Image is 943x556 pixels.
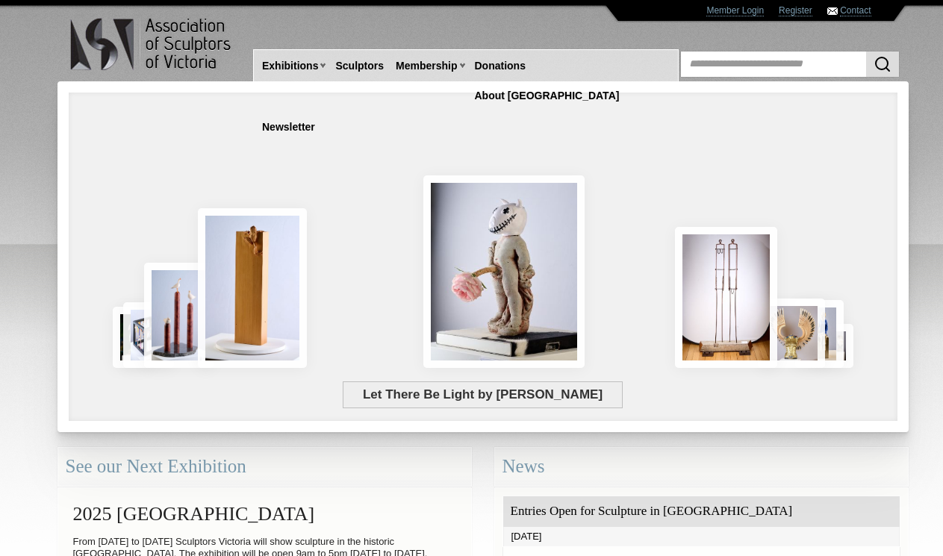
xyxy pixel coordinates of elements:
a: Membership [390,52,463,80]
img: Swingers [675,227,777,368]
img: Let There Be Light [423,175,584,368]
a: Donations [469,52,532,80]
img: Search [874,55,891,73]
div: News [494,447,909,487]
div: [DATE] [503,527,900,546]
a: Sculptors [329,52,390,80]
img: Little Frog. Big Climb [198,208,307,368]
img: logo.png [69,15,234,74]
div: See our Next Exhibition [57,447,472,487]
img: Contact ASV [827,7,838,15]
a: Newsletter [256,113,321,141]
h2: 2025 [GEOGRAPHIC_DATA] [66,496,464,532]
a: Contact [840,5,871,16]
a: About [GEOGRAPHIC_DATA] [469,82,626,110]
a: Register [779,5,812,16]
span: Let There Be Light by [PERSON_NAME] [343,381,622,408]
div: Entries Open for Sculpture in [GEOGRAPHIC_DATA] [503,496,900,527]
a: Member Login [706,5,764,16]
img: Lorica Plumata (Chrysus) [758,299,824,368]
a: Exhibitions [256,52,324,80]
